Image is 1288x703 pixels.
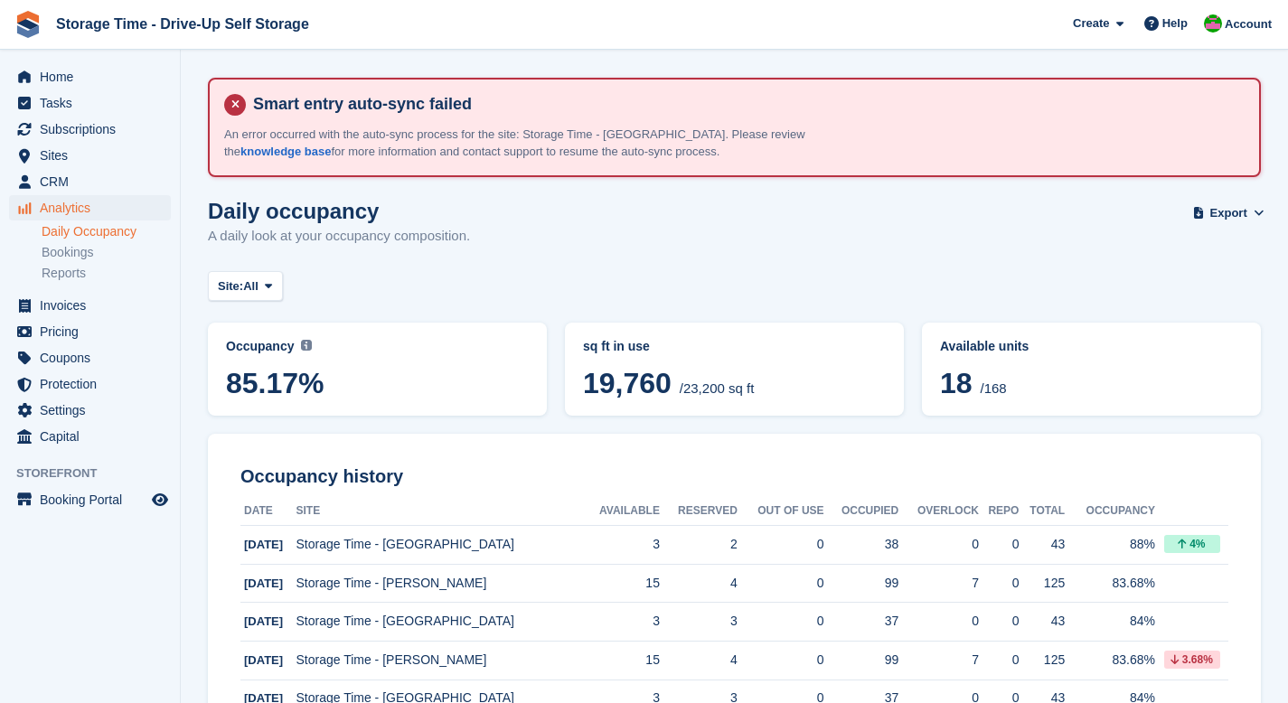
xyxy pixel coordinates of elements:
td: 3 [660,603,738,642]
td: 2 [660,526,738,565]
span: Occupancy [226,339,294,353]
span: Coupons [40,345,148,370]
span: Pricing [40,319,148,344]
abbr: Current percentage of units occupied or overlocked [940,337,1243,356]
td: 3 [581,603,660,642]
span: Account [1225,15,1272,33]
a: knowledge base [240,145,331,158]
a: menu [9,345,171,370]
td: Storage Time - [PERSON_NAME] [296,641,580,680]
p: An error occurred with the auto-sync process for the site: Storage Time - [GEOGRAPHIC_DATA]. Plea... [224,126,857,161]
span: 18 [940,367,973,399]
td: 83.68% [1065,564,1155,603]
td: Storage Time - [PERSON_NAME] [296,564,580,603]
div: 4% [1164,535,1220,553]
span: Protection [40,371,148,397]
span: Analytics [40,195,148,220]
th: Available [581,497,660,526]
div: 99 [824,651,899,670]
span: Subscriptions [40,117,148,142]
span: sq ft in use [583,339,650,353]
td: 125 [1019,641,1065,680]
span: [DATE] [244,614,283,628]
td: 4 [660,641,738,680]
span: Booking Portal [40,487,148,512]
span: [DATE] [244,538,283,551]
span: Available units [940,339,1029,353]
span: CRM [40,169,148,194]
div: 37 [824,612,899,631]
span: All [243,277,259,295]
a: menu [9,117,171,142]
div: 3.68% [1164,651,1220,669]
span: Tasks [40,90,148,116]
div: 0 [979,535,1019,554]
span: Create [1073,14,1109,33]
button: Site: All [208,271,283,301]
th: Date [240,497,296,526]
img: Saeed [1204,14,1222,33]
td: 84% [1065,603,1155,642]
abbr: Current breakdown of %{unit} occupied [583,337,886,356]
th: Occupancy [1065,497,1155,526]
a: menu [9,169,171,194]
a: menu [9,90,171,116]
span: 19,760 [583,367,672,399]
div: 0 [979,574,1019,593]
th: Repo [979,497,1019,526]
img: icon-info-grey-7440780725fd019a000dd9b08b2336e03edf1995a4989e88bcd33f0948082b44.svg [301,340,312,351]
h1: Daily occupancy [208,199,470,223]
div: 0 [979,612,1019,631]
td: 4 [660,564,738,603]
th: Site [296,497,580,526]
div: 0 [898,612,979,631]
button: Export [1196,199,1261,229]
td: 0 [738,641,824,680]
a: menu [9,398,171,423]
img: stora-icon-8386f47178a22dfd0bd8f6a31ec36ba5ce8667c1dd55bd0f319d3a0aa187defe.svg [14,11,42,38]
h4: Smart entry auto-sync failed [246,94,1245,115]
h2: Occupancy history [240,466,1228,487]
td: 15 [581,564,660,603]
td: 43 [1019,526,1065,565]
span: Home [40,64,148,89]
a: menu [9,293,171,318]
p: A daily look at your occupancy composition. [208,226,470,247]
span: 85.17% [226,367,529,399]
a: menu [9,64,171,89]
div: 0 [898,535,979,554]
a: Reports [42,265,171,282]
div: 7 [898,651,979,670]
span: Invoices [40,293,148,318]
a: menu [9,319,171,344]
td: 15 [581,641,660,680]
a: menu [9,371,171,397]
div: 38 [824,535,899,554]
td: 0 [738,564,824,603]
span: Settings [40,398,148,423]
span: /23,200 sq ft [680,380,755,396]
th: Overlock [898,497,979,526]
td: 0 [738,603,824,642]
td: 88% [1065,526,1155,565]
td: 0 [738,526,824,565]
th: Total [1019,497,1065,526]
td: 83.68% [1065,641,1155,680]
td: Storage Time - [GEOGRAPHIC_DATA] [296,603,580,642]
span: [DATE] [244,576,283,590]
div: 99 [824,574,899,593]
span: Export [1210,204,1247,222]
a: Bookings [42,244,171,261]
a: Preview store [149,489,171,511]
span: Sites [40,143,148,168]
span: Help [1162,14,1188,33]
th: Occupied [824,497,899,526]
span: Site: [218,277,243,295]
td: 43 [1019,603,1065,642]
abbr: Current percentage of sq ft occupied [226,337,529,356]
td: Storage Time - [GEOGRAPHIC_DATA] [296,526,580,565]
span: Capital [40,424,148,449]
a: menu [9,487,171,512]
td: 125 [1019,564,1065,603]
a: Storage Time - Drive-Up Self Storage [49,9,316,39]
